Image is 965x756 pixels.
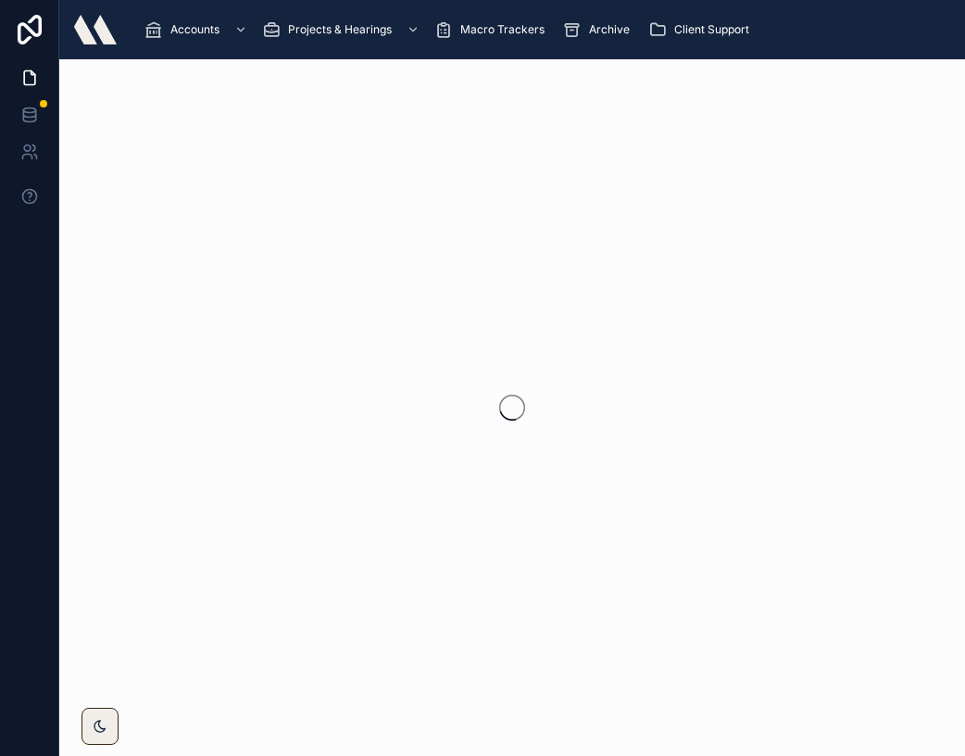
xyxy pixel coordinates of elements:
a: Client Support [643,13,762,46]
span: Accounts [170,22,219,37]
div: scrollable content [132,9,950,50]
a: Archive [558,13,643,46]
a: Accounts [139,13,257,46]
span: Macro Trackers [460,22,545,37]
span: Projects & Hearings [288,22,392,37]
img: App logo [74,15,117,44]
span: Archive [589,22,630,37]
span: Client Support [674,22,749,37]
a: Macro Trackers [429,13,558,46]
a: Projects & Hearings [257,13,429,46]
